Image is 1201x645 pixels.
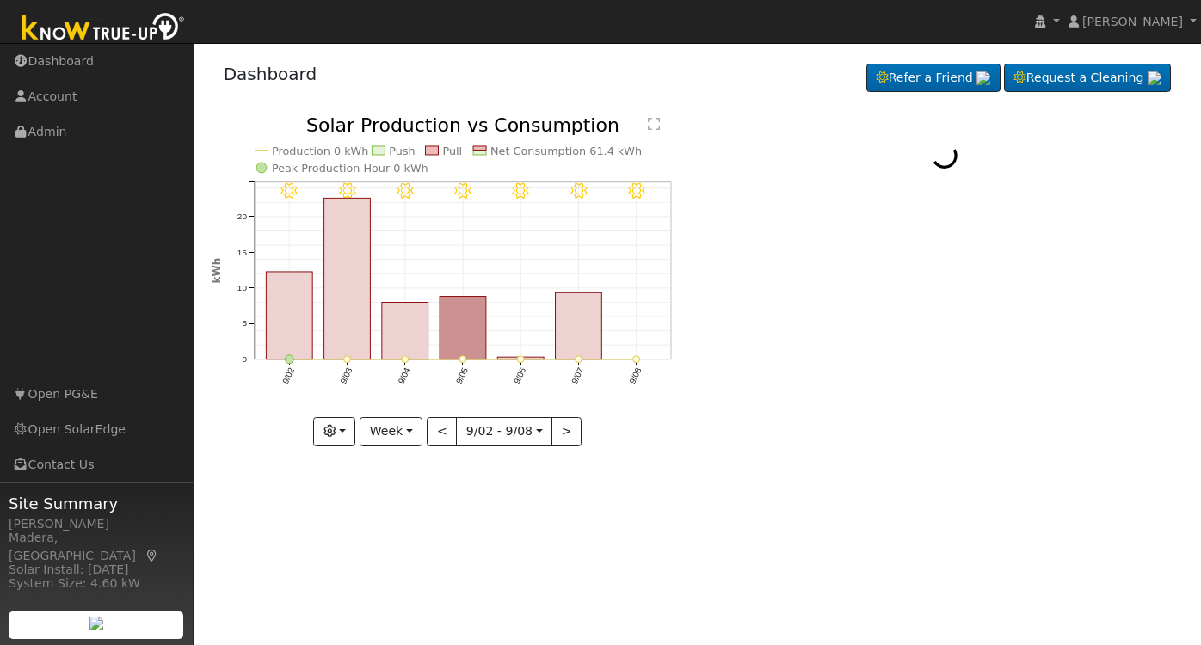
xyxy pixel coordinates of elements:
[89,617,103,630] img: retrieve
[9,574,184,593] div: System Size: 4.60 kW
[1004,64,1171,93] a: Request a Cleaning
[9,492,184,515] span: Site Summary
[13,9,194,48] img: Know True-Up
[866,64,1001,93] a: Refer a Friend
[1082,15,1183,28] span: [PERSON_NAME]
[224,64,317,84] a: Dashboard
[9,561,184,579] div: Solar Install: [DATE]
[976,71,990,85] img: retrieve
[145,549,160,562] a: Map
[1148,71,1161,85] img: retrieve
[9,529,184,565] div: Madera, [GEOGRAPHIC_DATA]
[9,515,184,533] div: [PERSON_NAME]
